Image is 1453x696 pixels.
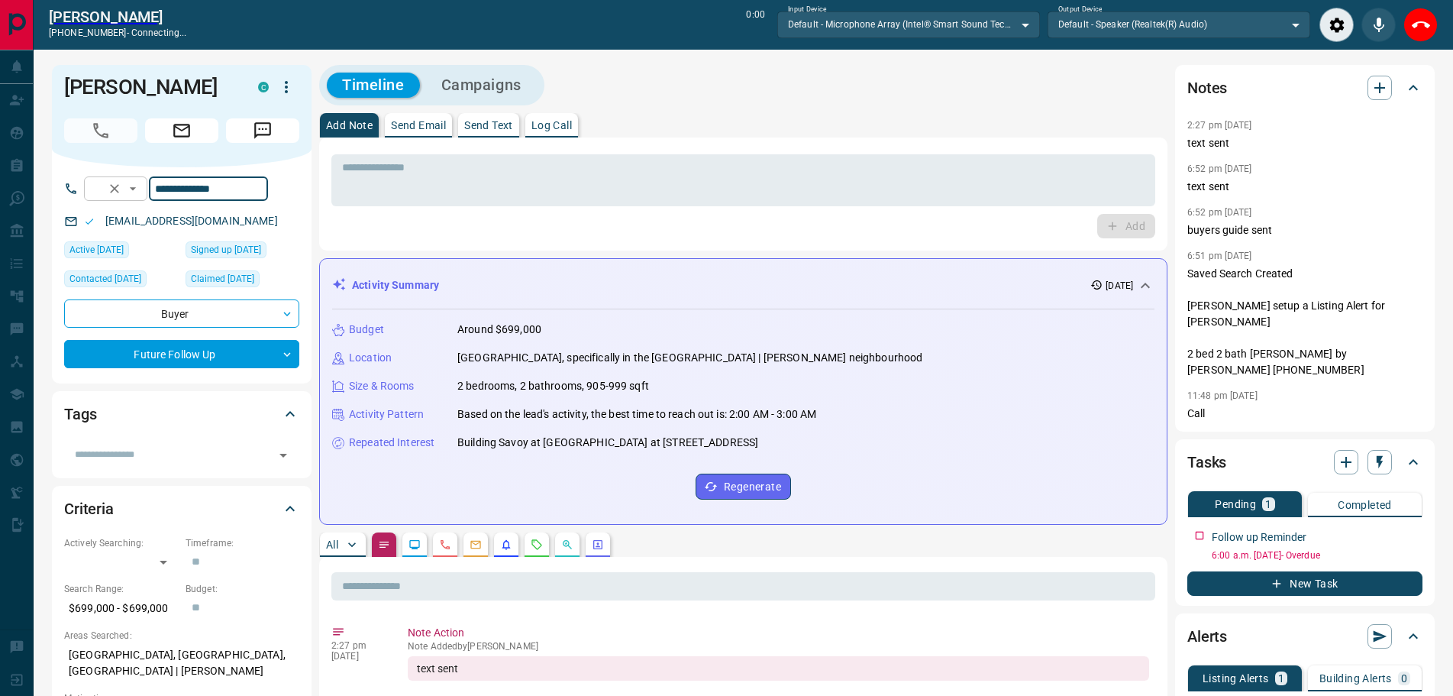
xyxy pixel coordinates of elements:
[500,539,512,551] svg: Listing Alerts
[327,73,420,98] button: Timeline
[408,641,1149,652] p: Note Added by [PERSON_NAME]
[64,490,299,527] div: Criteria
[1187,444,1422,481] div: Tasks
[1048,11,1310,37] div: Default - Speaker (Realtek(R) Audio)
[457,435,758,451] p: Building Savoy at [GEOGRAPHIC_DATA] at [STREET_ADDRESS]
[470,539,482,551] svg: Emails
[64,497,114,521] h2: Criteria
[191,242,261,257] span: Signed up [DATE]
[1187,76,1227,100] h2: Notes
[64,536,178,550] p: Actively Searching:
[64,396,299,432] div: Tags
[49,26,186,40] p: [PHONE_NUMBER] -
[1403,8,1438,42] div: End Call
[105,215,278,227] a: [EMAIL_ADDRESS][DOMAIN_NAME]
[49,8,186,26] a: [PERSON_NAME]
[69,242,124,257] span: Active [DATE]
[186,241,299,263] div: Wed Jun 26 2024
[331,640,385,651] p: 2:27 pm
[69,271,141,286] span: Contacted [DATE]
[408,656,1149,681] div: text sent
[1106,279,1133,293] p: [DATE]
[1278,673,1284,684] p: 1
[457,378,649,394] p: 2 bedrooms, 2 bathrooms, 905-999 sqft
[191,271,254,286] span: Claimed [DATE]
[1187,390,1258,401] p: 11:48 pm [DATE]
[64,270,178,292] div: Mon Jun 23 2025
[226,118,299,143] span: Message
[426,73,537,98] button: Campaigns
[531,120,572,131] p: Log Call
[391,120,446,131] p: Send Email
[352,277,439,293] p: Activity Summary
[64,241,178,263] div: Wed Jun 26 2024
[531,539,543,551] svg: Requests
[408,625,1149,641] p: Note Action
[696,474,791,500] button: Regenerate
[349,378,415,394] p: Size & Rooms
[777,11,1040,37] div: Default - Microphone Array (Intel® Smart Sound Technology (Intel® SST))
[1187,70,1422,106] div: Notes
[64,402,96,426] h2: Tags
[457,406,816,422] p: Based on the lead's activity, the best time to reach out is: 2:00 AM - 3:00 AM
[464,120,513,131] p: Send Text
[1187,266,1422,378] p: Saved Search Created [PERSON_NAME] setup a Listing Alert for [PERSON_NAME] 2 bed 2 bath [PERSON_N...
[326,120,373,131] p: Add Note
[64,629,299,643] p: Areas Searched:
[186,582,299,596] p: Budget:
[1401,673,1407,684] p: 0
[349,350,392,366] p: Location
[1212,549,1422,562] p: 6:00 a.m. [DATE] - Overdue
[1058,5,1102,15] label: Output Device
[1338,500,1392,510] p: Completed
[1187,571,1422,596] button: New Task
[64,582,178,596] p: Search Range:
[332,271,1154,299] div: Activity Summary[DATE]
[1187,406,1422,422] p: Call
[1319,8,1354,42] div: Audio Settings
[1361,8,1396,42] div: Mute
[1187,163,1252,174] p: 6:52 pm [DATE]
[439,539,451,551] svg: Calls
[1187,222,1422,238] p: buyers guide sent
[64,299,299,328] div: Buyer
[1187,450,1226,474] h2: Tasks
[145,118,218,143] span: Email
[64,75,235,99] h1: [PERSON_NAME]
[349,322,384,338] p: Budget
[1265,499,1271,510] p: 1
[326,539,338,550] p: All
[64,118,137,143] span: Call
[186,536,299,550] p: Timeframe:
[104,178,125,199] button: Clear
[186,270,299,292] div: Mon Jun 23 2025
[1187,618,1422,655] div: Alerts
[331,651,385,662] p: [DATE]
[349,435,434,451] p: Repeated Interest
[592,539,604,551] svg: Agent Actions
[1187,624,1227,649] h2: Alerts
[1187,179,1422,195] p: text sent
[1212,529,1306,545] p: Follow up Reminder
[1215,499,1256,510] p: Pending
[64,596,178,621] p: $699,000 - $699,000
[1187,135,1422,151] p: text sent
[1187,120,1252,131] p: 2:27 pm [DATE]
[84,216,95,227] svg: Email Valid
[457,350,922,366] p: [GEOGRAPHIC_DATA], specifically in the [GEOGRAPHIC_DATA] | [PERSON_NAME] neighbourhood
[457,322,541,338] p: Around $699,000
[273,445,294,466] button: Open
[378,539,390,551] svg: Notes
[64,643,299,684] p: [GEOGRAPHIC_DATA], [GEOGRAPHIC_DATA], [GEOGRAPHIC_DATA] | [PERSON_NAME]
[1319,673,1392,684] p: Building Alerts
[64,340,299,368] div: Future Follow Up
[408,539,421,551] svg: Lead Browsing Activity
[258,82,269,92] div: condos.ca
[561,539,573,551] svg: Opportunities
[1187,251,1252,261] p: 6:51 pm [DATE]
[1203,673,1269,684] p: Listing Alerts
[124,180,142,198] button: Open
[131,28,186,38] span: connecting...
[349,406,424,422] p: Activity Pattern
